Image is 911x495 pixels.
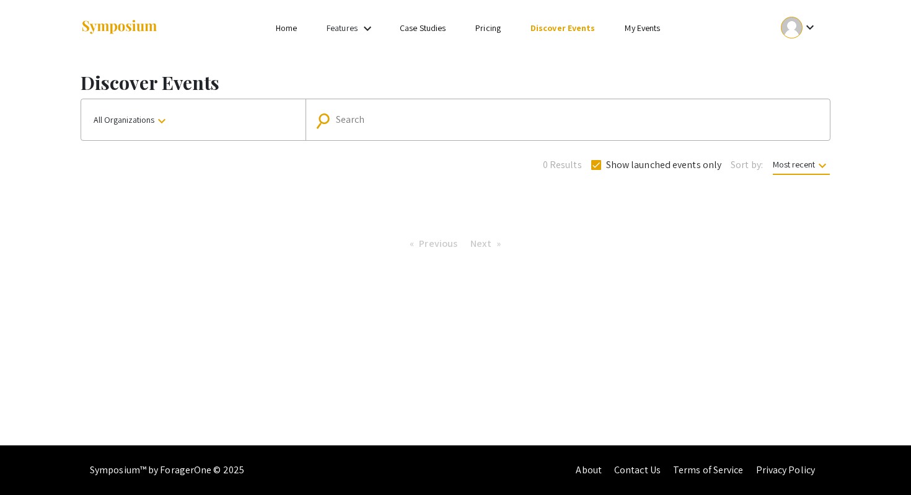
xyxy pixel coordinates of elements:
[606,158,722,172] span: Show launched events only
[756,463,815,476] a: Privacy Policy
[768,14,830,42] button: Expand account dropdown
[543,158,582,172] span: 0 Results
[327,22,358,33] a: Features
[81,19,158,36] img: Symposium by ForagerOne
[576,463,602,476] a: About
[475,22,501,33] a: Pricing
[815,158,830,173] mat-icon: keyboard_arrow_down
[614,463,661,476] a: Contact Us
[763,153,840,176] button: Most recent
[360,21,375,36] mat-icon: Expand Features list
[470,237,491,250] span: Next
[94,114,169,125] span: All Organizations
[81,71,830,94] h1: Discover Events
[276,22,297,33] a: Home
[81,99,306,140] button: All Organizations
[773,159,830,175] span: Most recent
[419,237,457,250] span: Previous
[154,114,169,128] mat-icon: keyboard_arrow_down
[731,158,763,172] span: Sort by:
[673,463,744,476] a: Terms of Service
[403,234,507,253] ul: Pagination
[9,439,53,486] iframe: Chat
[530,22,596,33] a: Discover Events
[317,110,335,132] mat-icon: Search
[625,22,660,33] a: My Events
[90,445,244,495] div: Symposium™ by ForagerOne © 2025
[400,22,446,33] a: Case Studies
[803,20,817,35] mat-icon: Expand account dropdown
